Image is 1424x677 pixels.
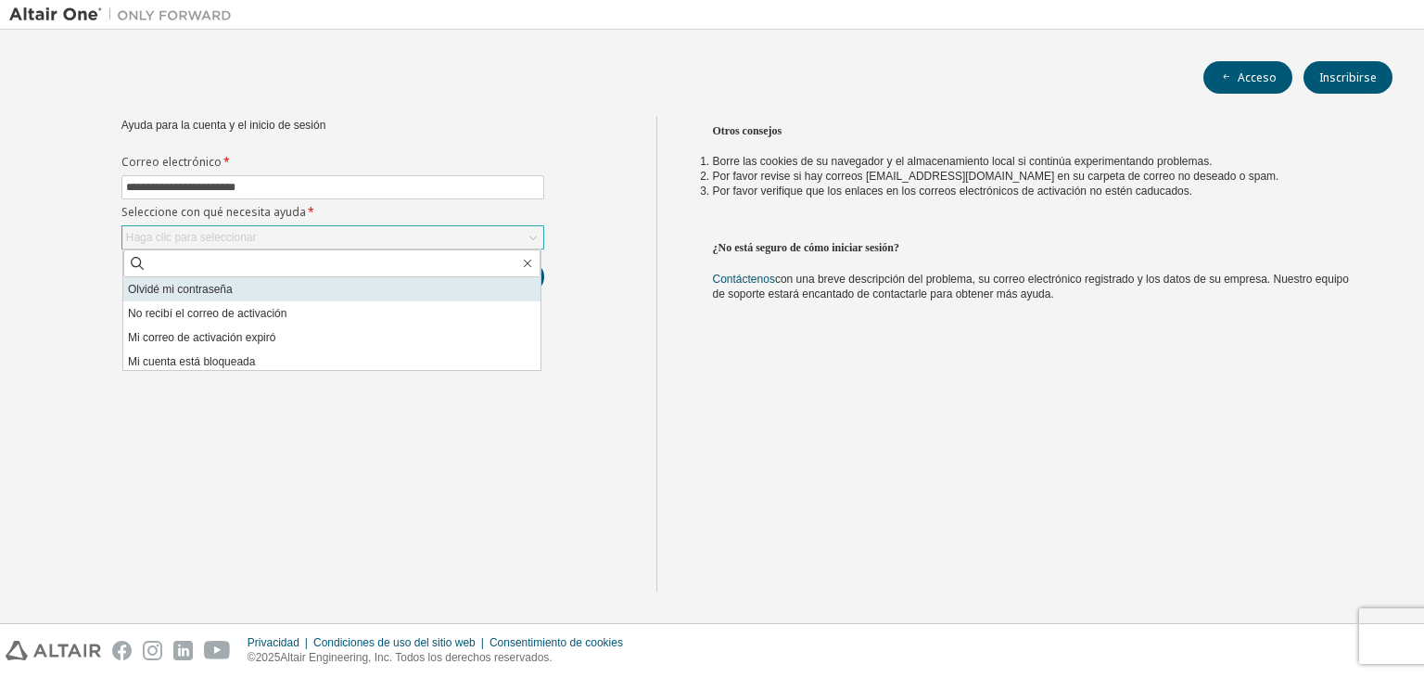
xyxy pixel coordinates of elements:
[713,185,1193,198] font: Por favor verifique que los enlaces en los correos electrónicos de activación no estén caducados.
[489,636,623,649] font: Consentimiento de cookies
[248,636,299,649] font: Privacidad
[1319,70,1377,85] font: Inscribirse
[713,241,900,254] font: ¿No está seguro de cómo iniciar sesión?
[1303,61,1392,94] button: Inscribirse
[1238,70,1277,85] font: Acceso
[713,124,782,137] font: Otros consejos
[9,6,241,24] img: Altair Uno
[713,273,775,286] a: Contáctenos
[173,641,193,660] img: linkedin.svg
[713,170,1279,183] font: Por favor revise si hay correos [EMAIL_ADDRESS][DOMAIN_NAME] en su carpeta de correo no deseado o...
[112,641,132,660] img: facebook.svg
[204,641,231,660] img: youtube.svg
[6,641,101,660] img: altair_logo.svg
[313,636,476,649] font: Condiciones de uso del sitio web
[121,204,306,220] font: Seleccione con qué necesita ayuda
[121,119,326,132] font: Ayuda para la cuenta y el inicio de sesión
[713,273,1349,300] font: con una breve descripción del problema, su correo electrónico registrado y los datos de su empres...
[143,641,162,660] img: instagram.svg
[280,651,552,664] font: Altair Engineering, Inc. Todos los derechos reservados.
[126,231,257,244] font: Haga clic para seleccionar
[713,155,1213,168] font: Borre las cookies de su navegador y el almacenamiento local si continúa experimentando problemas.
[248,651,256,664] font: ©
[1203,61,1292,94] button: Acceso
[122,226,543,249] div: Haga clic para seleccionar
[128,283,233,296] font: Olvidé mi contraseña
[256,651,281,664] font: 2025
[121,154,222,170] font: Correo electrónico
